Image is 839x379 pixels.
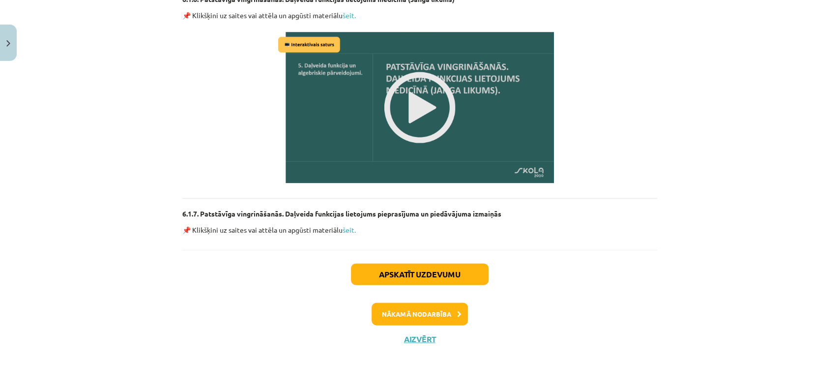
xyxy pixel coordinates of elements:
[343,11,356,20] a: šeit.
[343,225,356,234] a: šeit.
[351,264,489,285] button: Apskatīt uzdevumu
[6,40,10,47] img: icon-close-lesson-0947bae3869378f0d4975bcd49f059093ad1ed9edebbc8119c70593378902aed.svg
[182,225,657,235] p: 📌 Klikšķini uz saites vai attēla un apgūsti materiālu
[182,209,501,218] strong: 6.1.7. Patstāvīga vingrināšanās. Daļveida funkcijas lietojums pieprasījuma un piedāvājuma izmaiņās
[401,334,438,344] button: Aizvērt
[182,10,657,21] p: 📌 Klikšķini uz saites vai attēla un apgūsti materiālu
[372,303,468,325] button: Nākamā nodarbība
